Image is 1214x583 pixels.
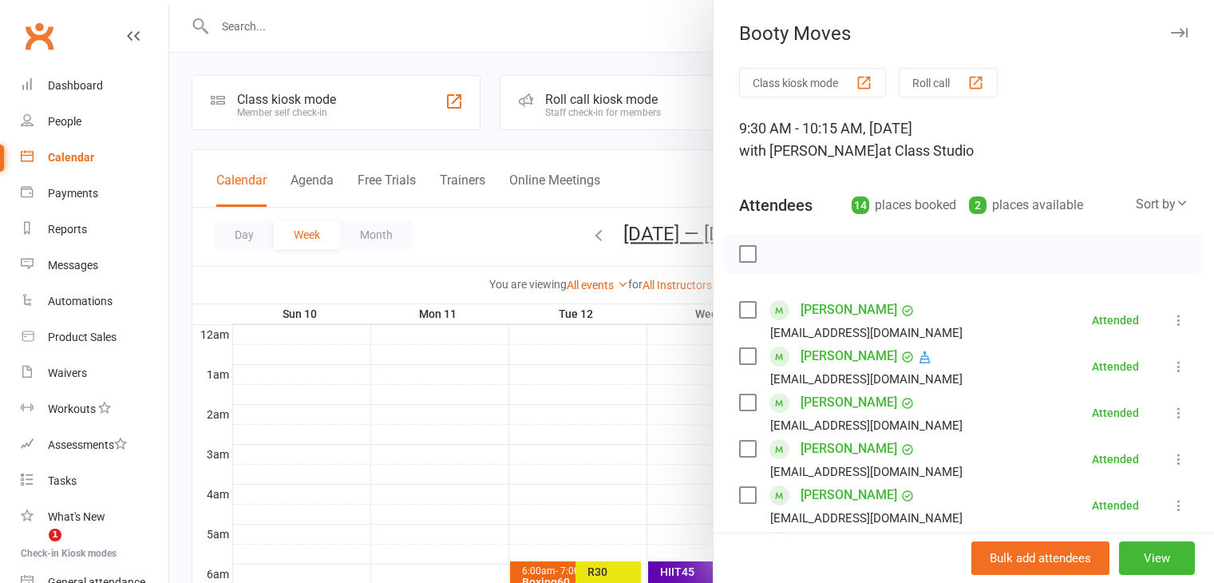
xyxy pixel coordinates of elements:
[801,297,897,323] a: [PERSON_NAME]
[48,115,81,128] div: People
[739,68,886,97] button: Class kiosk mode
[801,436,897,462] a: [PERSON_NAME]
[1092,454,1139,465] div: Attended
[48,259,98,272] div: Messages
[48,187,98,200] div: Payments
[21,284,168,319] a: Automations
[48,295,113,307] div: Automations
[21,212,168,248] a: Reports
[852,196,869,214] div: 14
[879,142,974,159] span: at Class Studio
[21,463,168,499] a: Tasks
[1136,194,1188,215] div: Sort by
[770,462,963,482] div: [EMAIL_ADDRESS][DOMAIN_NAME]
[1092,315,1139,326] div: Attended
[48,403,96,415] div: Workouts
[1092,361,1139,372] div: Attended
[21,176,168,212] a: Payments
[770,415,963,436] div: [EMAIL_ADDRESS][DOMAIN_NAME]
[770,369,963,390] div: [EMAIL_ADDRESS][DOMAIN_NAME]
[21,319,168,355] a: Product Sales
[1119,541,1195,575] button: View
[1092,500,1139,511] div: Attended
[48,223,87,236] div: Reports
[739,194,813,216] div: Attendees
[48,510,105,523] div: What's New
[852,194,956,216] div: places booked
[770,323,963,343] div: [EMAIL_ADDRESS][DOMAIN_NAME]
[801,343,897,369] a: [PERSON_NAME]
[21,355,168,391] a: Waivers
[21,68,168,104] a: Dashboard
[801,390,897,415] a: [PERSON_NAME]
[21,499,168,535] a: What's New
[48,438,127,451] div: Assessments
[770,508,963,529] div: [EMAIL_ADDRESS][DOMAIN_NAME]
[21,140,168,176] a: Calendar
[801,482,897,508] a: [PERSON_NAME]
[49,529,61,541] span: 1
[48,367,87,379] div: Waivers
[969,196,987,214] div: 2
[19,16,59,56] a: Clubworx
[48,79,103,92] div: Dashboard
[48,474,77,487] div: Tasks
[16,529,54,567] iframe: Intercom live chat
[801,529,893,554] a: Dot MULQUINEY
[48,331,117,343] div: Product Sales
[739,142,879,159] span: with [PERSON_NAME]
[969,194,1083,216] div: places available
[48,151,94,164] div: Calendar
[739,117,1188,162] div: 9:30 AM - 10:15 AM, [DATE]
[1092,407,1139,418] div: Attended
[971,541,1109,575] button: Bulk add attendees
[21,248,168,284] a: Messages
[21,427,168,463] a: Assessments
[21,391,168,427] a: Workouts
[21,104,168,140] a: People
[714,22,1214,45] div: Booty Moves
[899,68,998,97] button: Roll call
